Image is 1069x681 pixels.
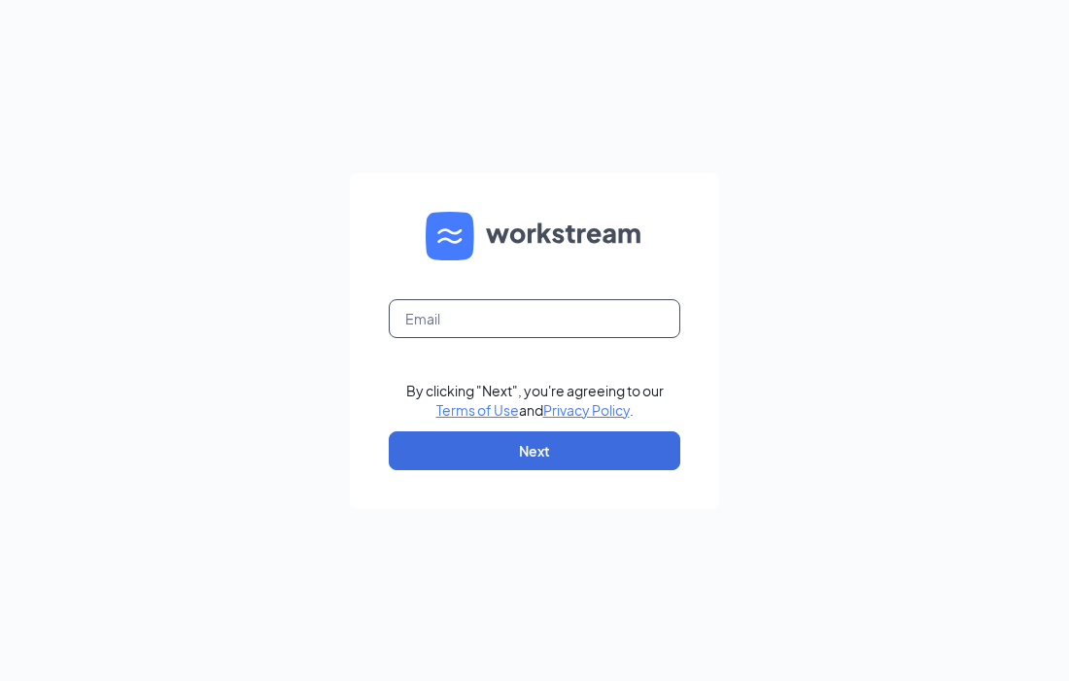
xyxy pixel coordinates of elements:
[426,212,643,260] img: WS logo and Workstream text
[389,299,680,338] input: Email
[543,401,630,419] a: Privacy Policy
[406,381,664,420] div: By clicking "Next", you're agreeing to our and .
[436,401,519,419] a: Terms of Use
[389,431,680,470] button: Next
